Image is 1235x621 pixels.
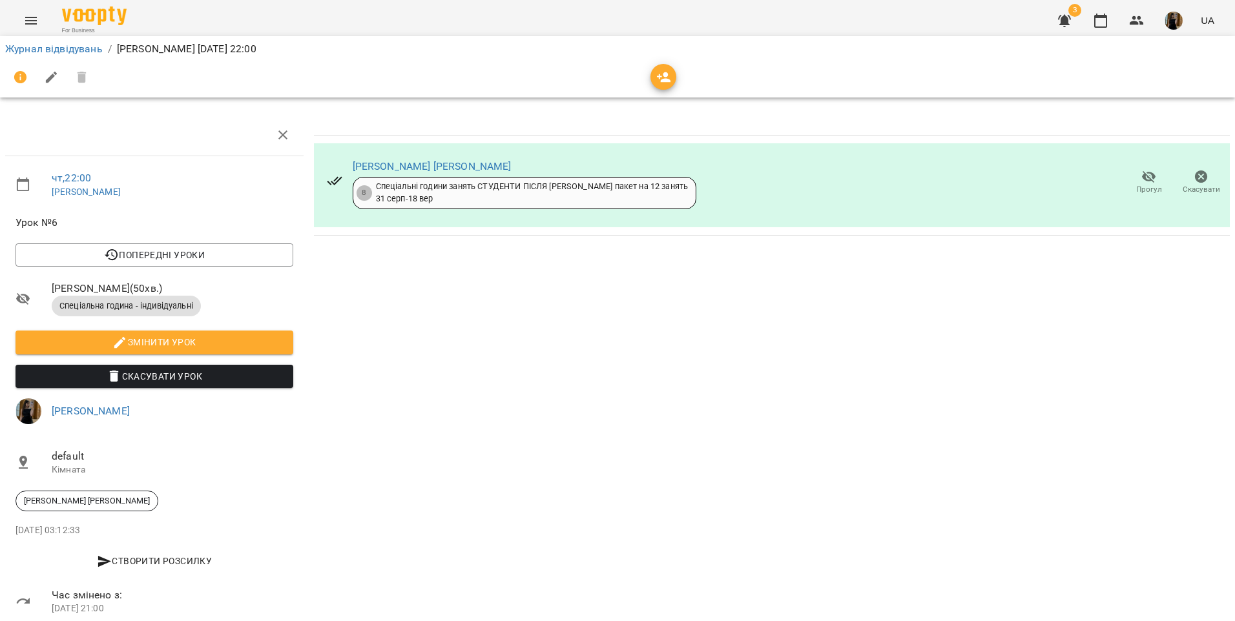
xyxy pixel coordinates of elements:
nav: breadcrumb [5,41,1230,57]
a: [PERSON_NAME] [52,187,121,197]
p: Кімната [52,463,293,476]
div: [PERSON_NAME] [PERSON_NAME] [16,491,158,511]
a: чт , 22:00 [52,172,91,184]
span: Спеціальна година - індивідуальні [52,300,201,312]
button: Створити розсилку [16,549,293,573]
button: Змінити урок [16,331,293,354]
button: Скасувати Урок [16,365,293,388]
p: [DATE] 03:12:33 [16,524,293,537]
li: / [108,41,112,57]
button: Menu [16,5,47,36]
span: [PERSON_NAME] ( 50 хв. ) [52,281,293,296]
a: [PERSON_NAME] [52,405,130,417]
button: Попередні уроки [16,243,293,267]
div: 8 [357,185,372,201]
span: [PERSON_NAME] [PERSON_NAME] [16,495,158,507]
span: Скасувати [1183,184,1220,195]
span: Час змінено з: [52,587,293,603]
button: Скасувати [1175,165,1227,201]
a: Журнал відвідувань [5,43,103,55]
span: Скасувати Урок [26,369,283,384]
p: [DATE] 21:00 [52,602,293,615]
button: UA [1196,8,1219,32]
img: 283d04c281e4d03bc9b10f0e1c453e6b.jpg [16,398,41,424]
p: [PERSON_NAME] [DATE] 22:00 [117,41,256,57]
a: [PERSON_NAME] [PERSON_NAME] [353,160,512,172]
img: 283d04c281e4d03bc9b10f0e1c453e6b.jpg [1165,12,1183,30]
button: Прогул [1123,165,1175,201]
span: Попередні уроки [26,247,283,263]
img: Voopty Logo [62,6,127,25]
span: default [52,449,293,464]
span: Змінити урок [26,334,283,350]
span: 3 [1068,4,1081,17]
span: For Business [62,26,127,35]
span: UA [1201,14,1214,27]
span: Прогул [1136,184,1162,195]
div: Спеціальні години занять СТУДЕНТИ ПІСЛЯ [PERSON_NAME] пакет на 12 занять 31 серп - 18 вер [376,181,689,205]
span: Створити розсилку [21,553,288,569]
span: Урок №6 [16,215,293,230]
